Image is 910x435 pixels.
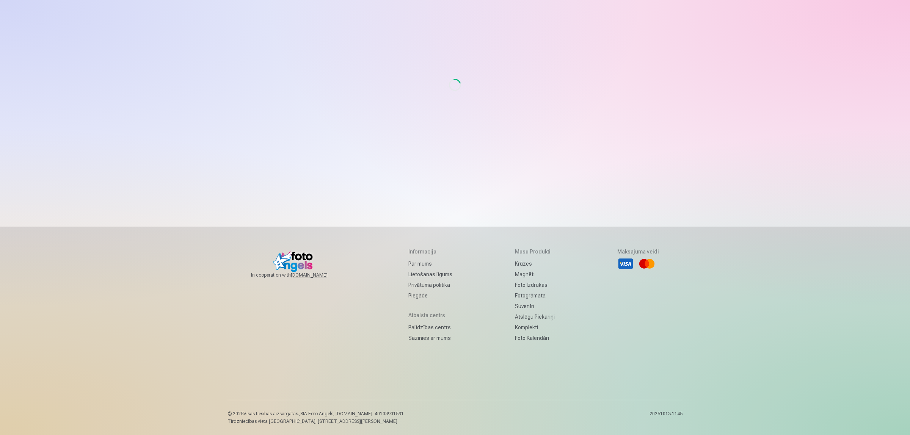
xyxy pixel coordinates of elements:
h5: Atbalsta centrs [408,311,452,319]
h5: Mūsu produkti [515,248,555,255]
a: Privātuma politika [408,280,452,290]
h5: Maksājuma veidi [617,248,659,255]
li: Visa [617,255,634,272]
h5: Informācija [408,248,452,255]
a: Komplekti [515,322,555,333]
span: In cooperation with [251,272,346,278]
a: Lietošanas līgums [408,269,452,280]
a: Magnēti [515,269,555,280]
a: Krūzes [515,258,555,269]
a: Suvenīri [515,301,555,311]
a: Fotogrāmata [515,290,555,301]
li: Mastercard [639,255,655,272]
a: Sazinies ar mums [408,333,452,343]
a: Piegāde [408,290,452,301]
p: © 2025 Visas tiesības aizsargātas. , [227,411,404,417]
a: Atslēgu piekariņi [515,311,555,322]
p: Tirdzniecības vieta [GEOGRAPHIC_DATA], [STREET_ADDRESS][PERSON_NAME] [227,418,404,424]
a: [DOMAIN_NAME] [291,272,346,278]
a: Par mums [408,258,452,269]
a: Foto izdrukas [515,280,555,290]
a: Foto kalendāri [515,333,555,343]
a: Palīdzības centrs [408,322,452,333]
p: 20251013.1145 [650,411,682,424]
span: SIA Foto Angels, [DOMAIN_NAME]. 40103901591 [300,411,404,416]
